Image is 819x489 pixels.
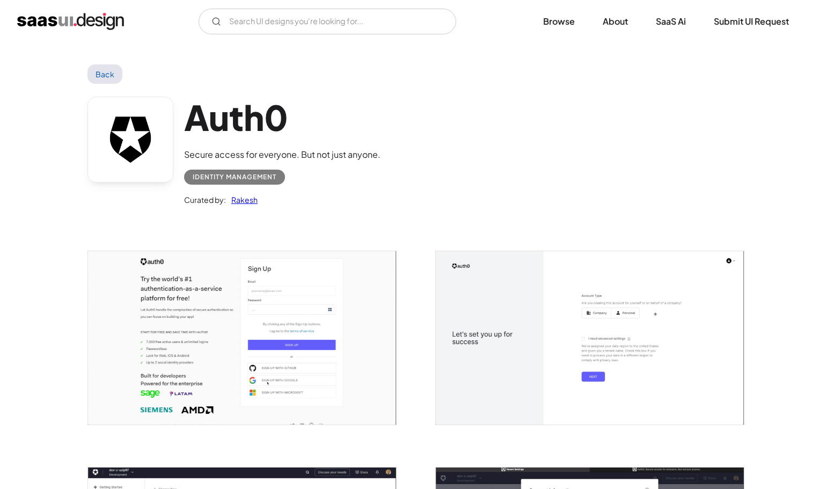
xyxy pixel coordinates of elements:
[184,148,381,161] div: Secure access for everyone. But not just anyone.
[184,97,381,138] h1: Auth0
[436,251,744,425] a: open lightbox
[701,10,802,33] a: Submit UI Request
[193,171,276,184] div: Identity Management
[199,9,456,34] input: Search UI designs you're looking for...
[88,251,396,425] img: 61175e2014613c6c580f99ce_auth0-signup.jpg
[199,9,456,34] form: Email Form
[590,10,641,33] a: About
[88,251,396,425] a: open lightbox
[226,193,258,206] a: Rakesh
[184,193,226,206] div: Curated by:
[643,10,699,33] a: SaaS Ai
[436,251,744,425] img: 61175e1eb43c38c7c280cbf8_auth0-setup-account.jpg
[530,10,588,33] a: Browse
[17,13,124,30] a: home
[87,64,122,84] a: Back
